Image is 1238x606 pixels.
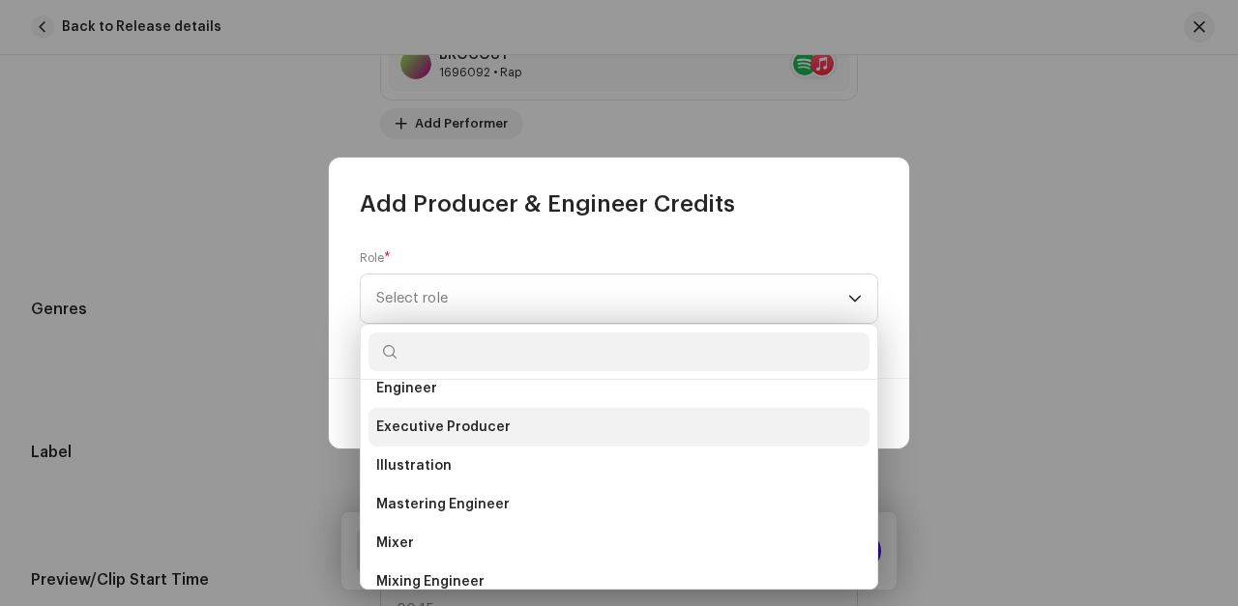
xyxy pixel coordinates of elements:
span: Select role [376,274,848,323]
span: Engineer [376,379,437,398]
span: Add Producer & Engineer Credits [360,188,735,219]
span: Mastering Engineer [376,495,510,514]
li: Mixer [368,524,870,563]
span: Mixing Engineer [376,572,485,592]
div: dropdown trigger [848,274,862,323]
label: Role [360,250,391,266]
span: Illustration [376,456,452,476]
li: Mixing Engineer [368,563,870,601]
li: Executive Producer [368,408,870,447]
span: Mixer [376,534,414,553]
li: Engineer [368,369,870,408]
li: Mastering Engineer [368,485,870,524]
li: Illustration [368,447,870,485]
span: Executive Producer [376,418,511,437]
